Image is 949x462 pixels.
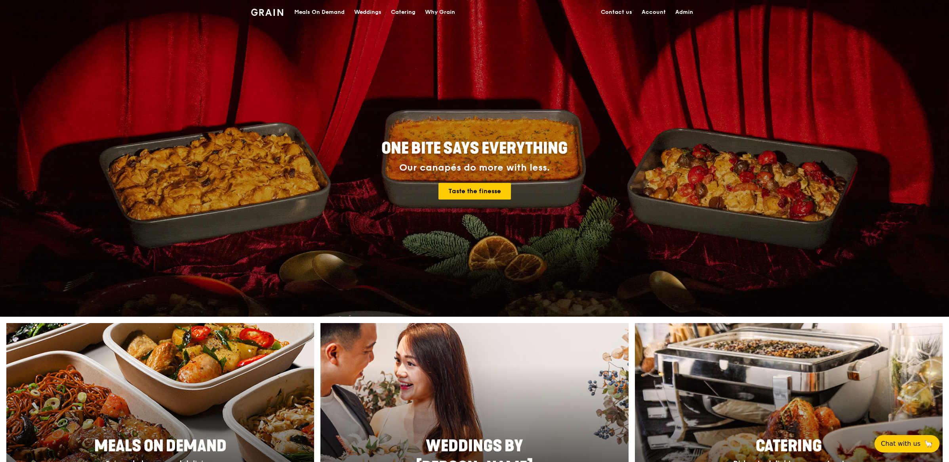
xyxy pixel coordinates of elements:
[637,0,671,24] a: Account
[924,439,933,449] span: 🦙
[756,437,822,456] span: Catering
[386,0,420,24] a: Catering
[596,0,637,24] a: Contact us
[349,0,386,24] a: Weddings
[381,139,568,158] span: ONE BITE SAYS EVERYTHING
[94,437,227,456] span: Meals On Demand
[294,0,345,24] div: Meals On Demand
[332,162,617,173] div: Our canapés do more with less.
[875,435,939,452] button: Chat with us🦙
[391,0,415,24] div: Catering
[671,0,698,24] a: Admin
[425,0,455,24] div: Why Grain
[251,9,283,16] img: Grain
[354,0,381,24] div: Weddings
[881,439,920,449] span: Chat with us
[420,0,460,24] a: Why Grain
[438,183,511,200] a: Taste the finesse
